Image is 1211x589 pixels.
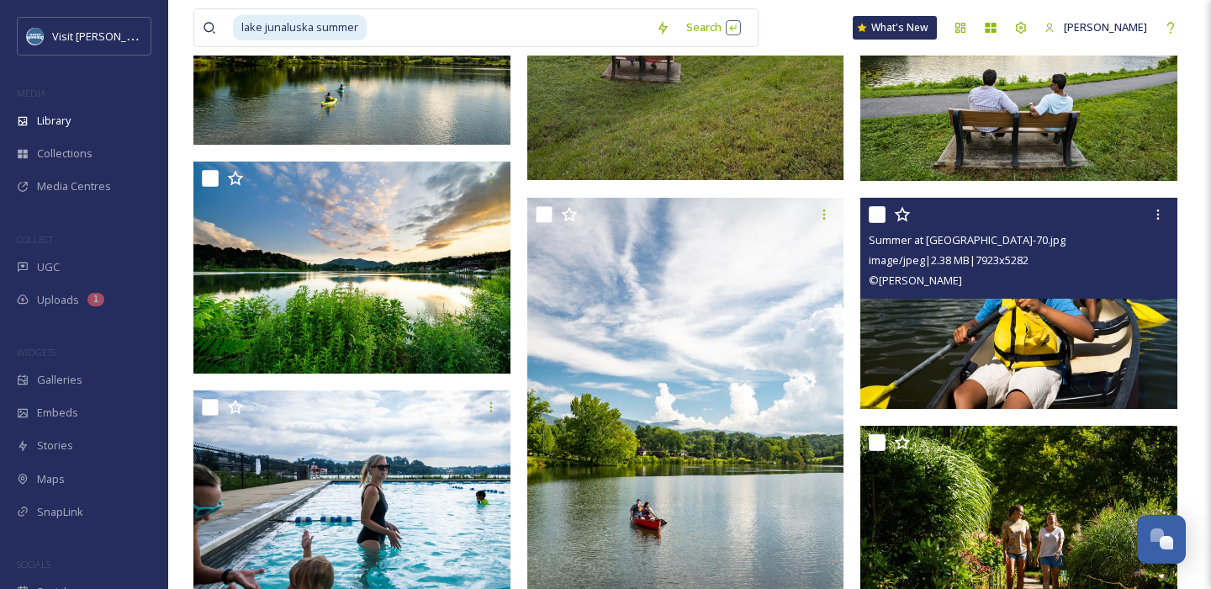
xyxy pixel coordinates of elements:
a: What's New [853,16,937,40]
span: WIDGETS [17,346,56,358]
img: Summer at Lake Junaluska-70.jpg [860,198,1177,410]
span: Galleries [37,372,82,388]
span: Library [37,113,71,129]
span: MEDIA [17,87,46,99]
span: lake junaluska summer [233,15,367,40]
span: [PERSON_NAME] [1064,19,1147,34]
span: Collections [37,146,93,162]
span: UGC [37,259,60,275]
a: [PERSON_NAME] [1036,11,1155,44]
span: image/jpeg | 2.38 MB | 7923 x 5282 [869,252,1029,268]
img: LakeJunaluska113.jpg [193,162,510,374]
div: Search [678,11,749,44]
span: Uploads [37,292,79,308]
span: Maps [37,471,65,487]
span: COLLECT [17,233,53,246]
span: SOCIALS [17,558,50,570]
span: Visit [PERSON_NAME] [52,28,159,44]
div: 1 [87,293,104,306]
span: Media Centres [37,178,111,194]
span: Embeds [37,405,78,421]
span: Summer at [GEOGRAPHIC_DATA]-70.jpg [869,232,1066,247]
img: images.png [27,28,44,45]
span: Stories [37,438,73,454]
span: © [PERSON_NAME] [869,273,962,288]
button: Open Chat [1137,515,1186,564]
span: SnapLink [37,504,83,520]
